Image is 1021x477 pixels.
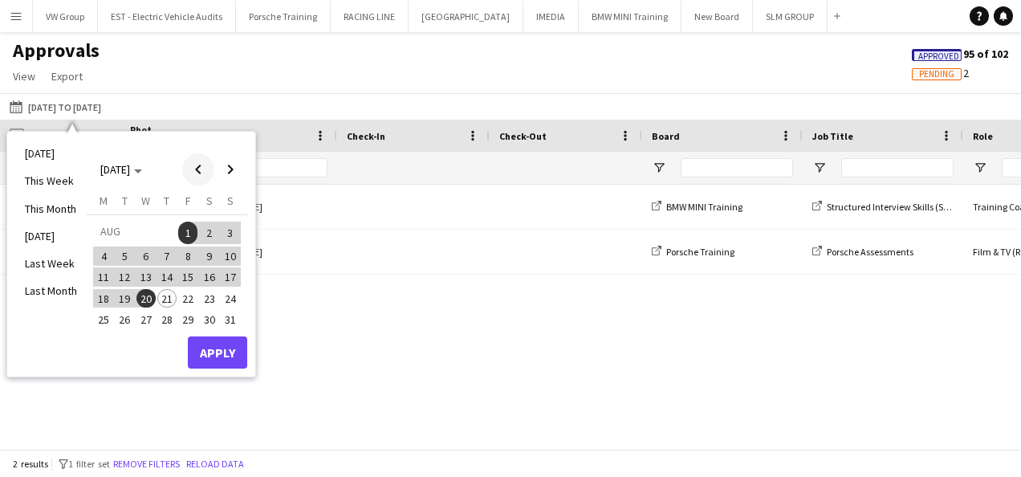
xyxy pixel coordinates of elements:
[347,130,385,142] span: Check-In
[15,167,87,194] li: This Week
[45,66,89,87] a: Export
[827,201,958,213] span: Structured Interview Skills (S.I.S)
[221,310,240,329] span: 31
[116,247,135,266] span: 5
[94,247,113,266] span: 4
[183,455,247,473] button: Reload data
[157,289,177,308] span: 21
[98,1,236,32] button: EST - Electric Vehicle Audits
[221,247,240,266] span: 10
[221,267,240,287] span: 17
[68,458,110,470] span: 1 filter set
[652,201,742,213] a: BMW MINI Training
[223,158,327,177] input: Name Filter Input
[177,246,198,267] button: 08-08-2025
[177,221,198,246] button: 01-08-2025
[194,130,220,142] span: Name
[666,246,734,258] span: Porsche Training
[220,309,241,330] button: 31-08-2025
[157,247,177,266] span: 7
[200,247,219,266] span: 9
[93,309,114,330] button: 25-08-2025
[114,267,135,287] button: 12-08-2025
[200,289,219,308] span: 23
[116,289,135,308] span: 19
[136,289,156,308] span: 20
[94,310,113,329] span: 25
[157,246,177,267] button: 07-08-2025
[33,1,98,32] button: VW Group
[177,287,198,308] button: 22-08-2025
[116,310,135,329] span: 26
[94,267,113,287] span: 11
[198,267,219,287] button: 16-08-2025
[136,287,157,308] button: 20-08-2025
[206,194,213,208] span: S
[93,267,114,287] button: 11-08-2025
[681,1,753,32] button: New Board
[198,221,219,246] button: 02-08-2025
[114,287,135,308] button: 19-08-2025
[157,267,177,287] span: 14
[93,246,114,267] button: 04-08-2025
[15,250,87,277] li: Last Week
[918,51,959,62] span: Approved
[198,309,219,330] button: 30-08-2025
[523,1,579,32] button: IMEDIA
[15,277,87,304] li: Last Month
[200,222,219,244] span: 2
[178,289,197,308] span: 22
[178,310,197,329] span: 29
[919,69,954,79] span: Pending
[116,267,135,287] span: 12
[912,66,969,80] span: 2
[973,161,987,175] button: Open Filter Menu
[227,194,234,208] span: S
[164,194,169,208] span: T
[51,69,83,84] span: Export
[136,267,156,287] span: 13
[220,246,241,267] button: 10-08-2025
[331,1,409,32] button: RACING LINE
[177,309,198,330] button: 29-08-2025
[812,130,853,142] span: Job Title
[827,246,913,258] span: Porsche Assessments
[681,158,793,177] input: Board Filter Input
[652,161,666,175] button: Open Filter Menu
[841,158,954,177] input: Job Title Filter Input
[114,309,135,330] button: 26-08-2025
[157,310,177,329] span: 28
[93,221,177,246] td: AUG
[178,247,197,266] span: 8
[136,309,157,330] button: 27-08-2025
[753,1,828,32] button: SLM GROUP
[177,267,198,287] button: 15-08-2025
[178,222,197,244] span: 1
[220,267,241,287] button: 17-08-2025
[666,201,742,213] span: BMW MINI Training
[136,246,157,267] button: 06-08-2025
[579,1,681,32] button: BMW MINI Training
[185,185,337,229] div: [PERSON_NAME]
[136,310,156,329] span: 27
[220,221,241,246] button: 03-08-2025
[15,140,87,167] li: [DATE]
[136,267,157,287] button: 13-08-2025
[812,161,827,175] button: Open Filter Menu
[122,194,128,208] span: T
[130,124,156,148] span: Photo
[200,267,219,287] span: 16
[93,287,114,308] button: 18-08-2025
[34,130,56,142] span: Date
[200,310,219,329] span: 30
[110,455,183,473] button: Remove filters
[182,153,214,185] button: Previous month
[94,155,148,184] button: Choose month and year
[188,336,247,369] button: Apply
[198,287,219,308] button: 23-08-2025
[409,1,523,32] button: [GEOGRAPHIC_DATA]
[100,194,108,208] span: M
[220,287,241,308] button: 24-08-2025
[157,267,177,287] button: 14-08-2025
[6,97,104,116] button: [DATE] to [DATE]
